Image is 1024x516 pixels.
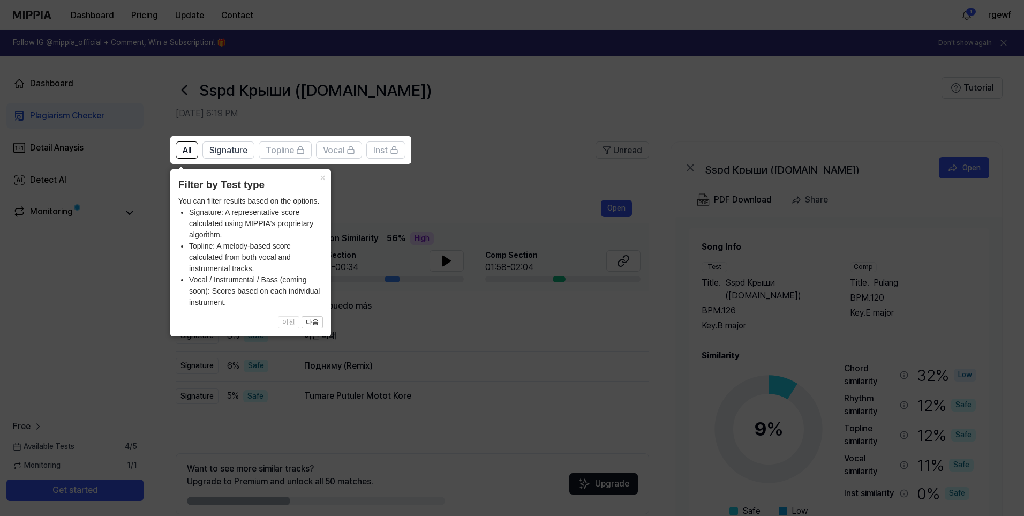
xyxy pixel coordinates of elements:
span: Topline [266,144,294,157]
span: Signature [209,144,247,157]
button: All [176,141,198,159]
button: Signature [202,141,254,159]
li: Vocal / Instrumental / Bass (coming soon): Scores based on each individual instrument. [189,274,323,308]
span: All [183,144,191,157]
span: Inst [373,144,388,157]
button: 다음 [302,316,323,329]
header: Filter by Test type [178,177,323,193]
li: Topline: A melody-based score calculated from both vocal and instrumental tracks. [189,241,323,274]
button: Topline [259,141,312,159]
div: You can filter results based on the options. [178,196,323,308]
button: Close [314,169,331,184]
li: Signature: A representative score calculated using MIPPIA's proprietary algorithm. [189,207,323,241]
button: Inst [366,141,405,159]
span: Vocal [323,144,344,157]
button: Vocal [316,141,362,159]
